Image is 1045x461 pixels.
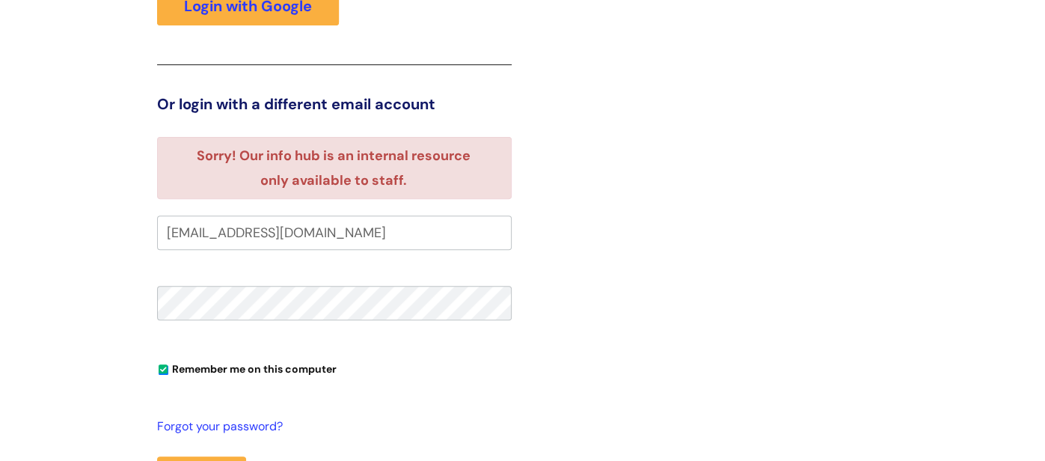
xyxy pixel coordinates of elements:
input: Remember me on this computer [159,365,168,375]
div: You can uncheck this option if you're logging in from a shared device [157,356,512,380]
li: Sorry! Our info hub is an internal resource only available to staff. [183,144,485,192]
input: Your e-mail address [157,216,512,250]
h3: Or login with a different email account [157,95,512,113]
a: Forgot your password? [157,416,504,438]
label: Remember me on this computer [157,359,337,376]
